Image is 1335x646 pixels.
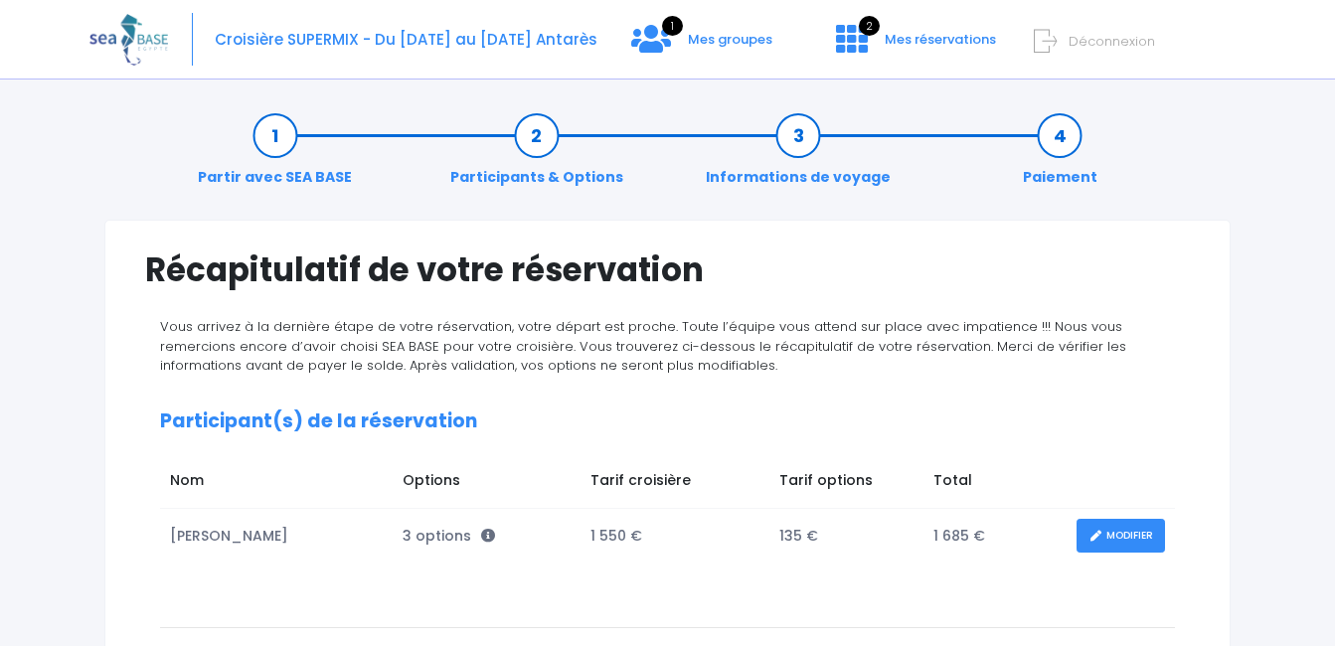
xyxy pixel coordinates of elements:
td: Tarif options [769,460,924,508]
td: 1 685 € [924,509,1068,564]
a: Participants & Options [440,125,633,188]
span: Vous arrivez à la dernière étape de votre réservation, votre départ est proche. Toute l’équipe vo... [160,317,1126,375]
a: MODIFIER [1077,519,1165,554]
span: Mes réservations [885,30,996,49]
span: 1 [662,16,683,36]
span: Croisière SUPERMIX - Du [DATE] au [DATE] Antarès [215,29,597,50]
td: Options [393,460,581,508]
td: 135 € [769,509,924,564]
a: 2 Mes réservations [820,37,1008,56]
span: 2 [859,16,880,36]
a: 1 Mes groupes [615,37,788,56]
td: 1 550 € [581,509,769,564]
a: Partir avec SEA BASE [188,125,362,188]
a: Informations de voyage [696,125,901,188]
span: Mes groupes [688,30,772,49]
td: [PERSON_NAME] [160,509,393,564]
h2: Participant(s) de la réservation [160,410,1175,433]
a: Paiement [1013,125,1107,188]
span: Déconnexion [1069,32,1155,51]
td: Tarif croisière [581,460,769,508]
td: Nom [160,460,393,508]
td: Total [924,460,1068,508]
h1: Récapitulatif de votre réservation [145,250,1190,289]
span: 3 options [403,526,495,546]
